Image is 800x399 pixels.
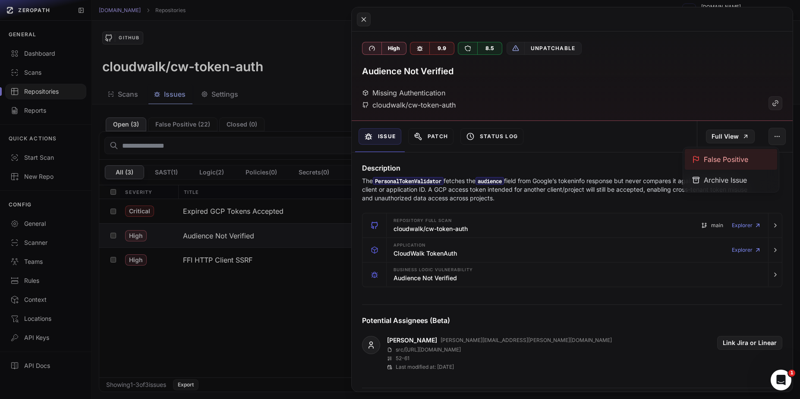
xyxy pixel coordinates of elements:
[476,177,504,185] code: audience
[394,268,473,272] span: Business Logic Vulnerability
[362,263,782,287] button: Business Logic Vulnerability Audience Not Verified
[685,170,777,190] div: Archive Issue
[460,128,523,145] button: Status Log
[396,355,409,362] p: 52 - 61
[359,128,401,145] button: Issue
[394,274,457,282] h3: Audience Not Verified
[362,177,749,203] p: The fetches the field from Google’s tokeninfo response but never compares it against an expected ...
[394,218,452,223] span: Repository Full scan
[732,217,761,234] a: Explorer
[394,249,457,258] h3: CloudWalk TokenAuth
[732,241,761,259] a: Explorer
[396,346,461,353] p: src/[URL][DOMAIN_NAME]
[441,337,612,344] p: [PERSON_NAME][EMAIL_ADDRESS][PERSON_NAME][DOMAIN_NAME]
[387,336,437,345] a: [PERSON_NAME]
[394,225,468,233] h3: cloudwalk/cw-token-auth
[771,370,791,390] iframe: Intercom live chat
[717,336,782,350] button: Link Jira or Linear
[396,364,454,370] p: Last modified at: [DATE]
[362,100,456,110] div: cloudwalk/cw-token-auth
[362,163,782,173] h4: Description
[362,315,782,326] h4: Potential Assignees (Beta)
[711,222,723,229] span: main
[685,149,777,170] div: False Positive
[362,213,782,237] button: Repository Full scan cloudwalk/cw-token-auth main Explorer
[706,130,755,143] a: Full View
[362,238,782,262] button: Application CloudWalk TokenAuth Explorer
[408,128,454,145] button: Patch
[788,370,795,377] span: 1
[373,177,444,185] code: PersonalTokenValidator
[394,243,425,247] span: Application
